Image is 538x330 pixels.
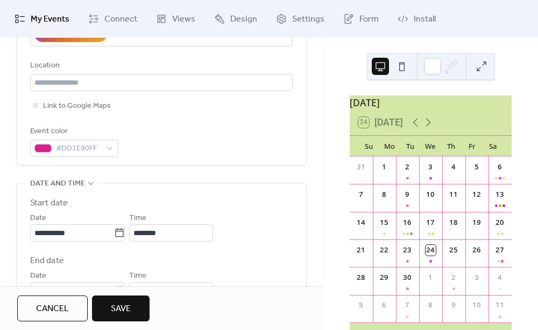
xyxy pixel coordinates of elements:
[30,177,85,190] span: Date and time
[92,295,150,321] button: Save
[335,4,387,33] a: Form
[441,136,462,156] div: Th
[17,295,88,321] button: Cancel
[379,272,390,283] div: 29
[483,136,503,156] div: Sa
[414,13,436,26] span: Install
[172,13,195,26] span: Views
[379,217,390,228] div: 15
[379,189,390,200] div: 8
[472,189,483,200] div: 12
[30,59,291,72] div: Location
[420,136,441,156] div: We
[268,4,332,33] a: Settings
[426,300,436,311] div: 8
[495,189,506,200] div: 13
[206,4,265,33] a: Design
[495,245,506,256] div: 27
[449,162,459,173] div: 4
[30,270,46,283] span: Date
[148,4,203,33] a: Views
[43,100,111,113] span: Link to Google Maps
[6,4,77,33] a: My Events
[31,13,69,26] span: My Events
[379,162,390,173] div: 1
[402,162,413,173] div: 2
[426,245,436,256] div: 24
[472,217,483,228] div: 19
[495,162,506,173] div: 6
[356,245,367,256] div: 21
[449,300,459,311] div: 9
[292,13,324,26] span: Settings
[390,4,444,33] a: Install
[350,95,512,109] div: [DATE]
[495,300,506,311] div: 11
[379,245,390,256] div: 22
[34,26,107,42] button: AI Assistant
[30,212,46,225] span: Date
[104,13,137,26] span: Connect
[402,217,413,228] div: 16
[356,300,367,311] div: 5
[400,136,420,156] div: Tu
[426,162,436,173] div: 3
[56,142,101,155] span: #DD1E90FF
[472,300,483,311] div: 10
[356,272,367,283] div: 28
[379,300,390,311] div: 6
[472,272,483,283] div: 3
[472,162,483,173] div: 5
[356,217,367,228] div: 14
[54,28,100,41] div: AI Assistant
[30,125,116,138] div: Event color
[30,197,68,210] div: Start date
[356,162,367,173] div: 31
[402,272,413,283] div: 30
[402,300,413,311] div: 7
[129,270,146,283] span: Time
[359,13,379,26] span: Form
[426,189,436,200] div: 10
[449,272,459,283] div: 2
[426,272,436,283] div: 1
[111,302,131,315] span: Save
[449,189,459,200] div: 11
[495,217,506,228] div: 20
[30,255,64,267] div: End date
[402,189,413,200] div: 9
[402,245,413,256] div: 23
[80,4,145,33] a: Connect
[472,245,483,256] div: 26
[129,212,146,225] span: Time
[426,217,436,228] div: 17
[462,136,482,156] div: Fr
[230,13,257,26] span: Design
[379,136,399,156] div: Mo
[358,136,379,156] div: Su
[449,217,459,228] div: 18
[449,245,459,256] div: 25
[356,189,367,200] div: 7
[495,272,506,283] div: 4
[36,302,69,315] span: Cancel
